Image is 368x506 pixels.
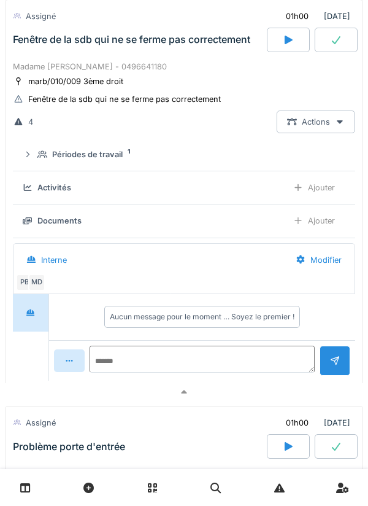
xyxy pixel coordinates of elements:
[286,417,309,429] div: 01h00
[37,182,71,193] div: Activités
[52,149,123,160] div: Périodes de travail
[26,417,56,429] div: Assigné
[16,274,33,291] div: PB
[41,254,67,266] div: Interne
[13,61,355,72] div: Madame [PERSON_NAME] - 0496641180
[28,274,45,291] div: MD
[18,209,350,232] summary: DocumentsAjouter
[277,111,355,133] div: Actions
[286,10,309,22] div: 01h00
[37,215,82,227] div: Documents
[275,411,355,434] div: [DATE]
[26,10,56,22] div: Assigné
[18,176,350,199] summary: ActivitésAjouter
[13,441,125,453] div: Problème porte d'entrée
[283,209,345,232] div: Ajouter
[28,76,123,87] div: marb/010/009 3ème droit
[285,249,352,271] div: Modifier
[28,93,221,105] div: Fenêtre de la sdb qui ne se ferme pas correctement
[18,143,350,166] summary: Périodes de travail1
[13,34,250,46] div: Fenêtre de la sdb qui ne se ferme pas correctement
[283,176,345,199] div: Ajouter
[275,5,355,28] div: [DATE]
[28,116,33,128] div: 4
[110,311,294,322] div: Aucun message pour le moment … Soyez le premier !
